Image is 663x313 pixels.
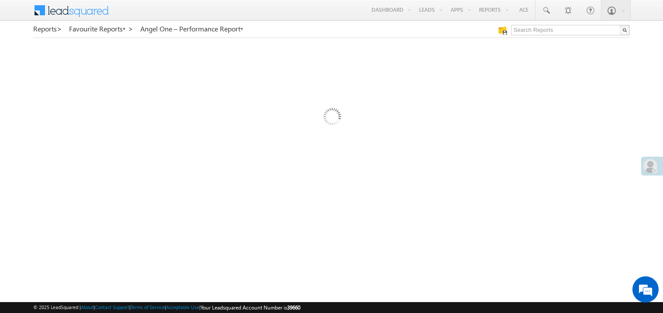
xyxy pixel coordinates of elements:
[166,304,199,310] a: Acceptable Use
[69,25,133,33] a: Favourite Reports >
[201,304,300,311] span: Your Leadsquared Account Number is
[57,24,62,34] span: >
[286,73,377,163] img: Loading...
[128,24,133,34] span: >
[511,25,630,35] input: Search Reports
[131,304,165,310] a: Terms of Service
[498,26,507,35] img: Manage all your saved reports!
[287,304,300,311] span: 39660
[140,25,244,33] a: Angel One – Performance Report
[81,304,94,310] a: About
[33,25,62,33] a: Reports>
[33,303,300,312] span: © 2025 LeadSquared | | | | |
[95,304,129,310] a: Contact Support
